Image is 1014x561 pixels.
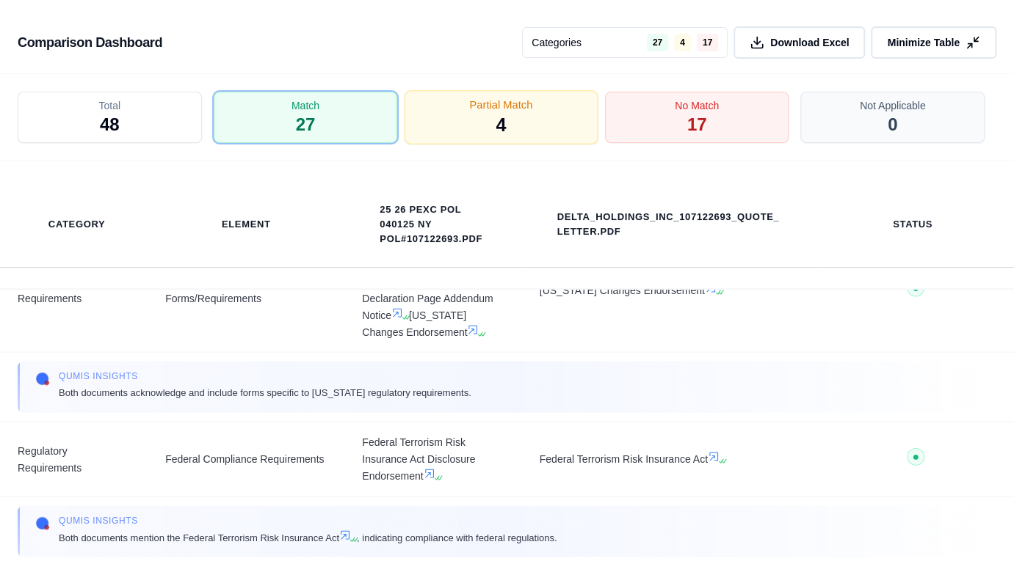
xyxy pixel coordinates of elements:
span: Federal Compliance Requirements [165,450,327,467]
span: Regulatory Requirements [18,273,130,307]
span: 48 [100,113,120,136]
span: No Match [675,98,719,113]
button: ● [907,447,924,470]
span: Federal Terrorism Risk Insurance Act [540,450,800,467]
span: State-Specific Forms/Requirements [165,273,327,307]
span: 17 [687,113,707,136]
span: 0 [888,113,897,136]
span: Qumis INSIGHTS [59,370,471,381]
span: Qumis INSIGHTS [59,514,557,526]
button: ● [907,279,924,301]
span: Federal Terrorism Risk Insurance Act Disclosure Endorsement [362,433,504,483]
th: Delta_Holdings_Inc_107122693_QUOTE_LETTER.pdf [540,201,800,248]
span: Not Applicable [860,98,926,113]
span: Partial Match [470,98,533,113]
span: [US_STATE] Free Trade Zone Filing Exemption [US_STATE] Application And Declaration Page Addendum ... [362,240,504,340]
span: 4 [496,113,506,138]
span: Both documents acknowledge and include forms specific to [US_STATE] regulatory requirements. [59,384,471,400]
span: Regulatory Requirements [18,442,130,476]
th: 25 26 PEXC POL 040125 NY pol#107122693.pdf [362,194,504,255]
th: Element [204,208,289,241]
span: Total [99,98,121,113]
th: Category [31,208,123,241]
th: Status [875,208,950,241]
span: ● [912,450,919,462]
span: 27 [296,113,316,136]
span: Match [291,98,319,113]
span: Both documents mention the Federal Terrorism Risk Insurance Act , indicating compliance with fede... [59,529,557,545]
span: [US_STATE] Changes Endorsement [540,282,800,298]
